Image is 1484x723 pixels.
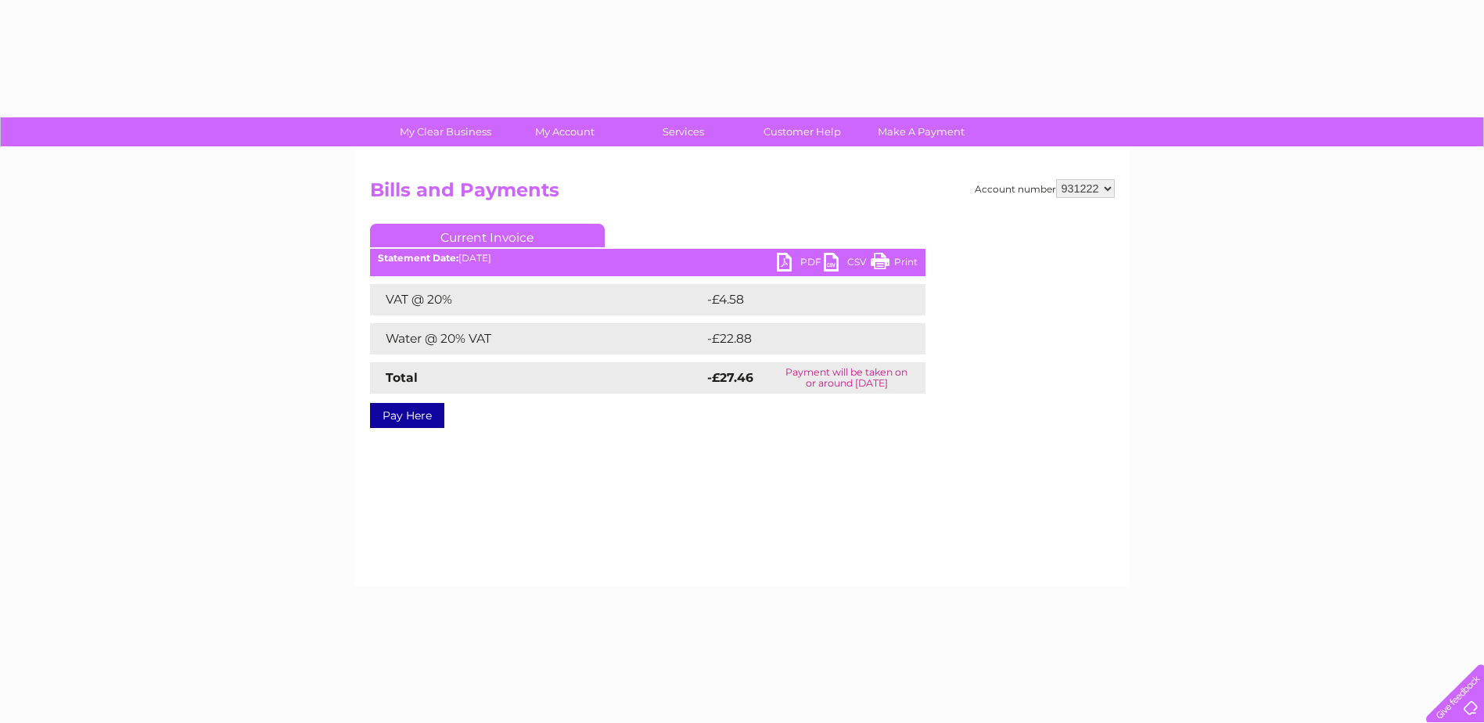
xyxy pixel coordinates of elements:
a: Make A Payment [857,117,986,146]
a: My Account [500,117,629,146]
a: Current Invoice [370,224,605,247]
h2: Bills and Payments [370,179,1115,209]
td: -£4.58 [703,284,893,315]
div: Account number [975,179,1115,198]
a: CSV [824,253,871,275]
td: -£22.88 [703,323,897,354]
a: Pay Here [370,403,444,428]
b: Statement Date: [378,252,458,264]
div: [DATE] [370,253,925,264]
strong: -£27.46 [707,370,753,385]
a: Services [619,117,748,146]
td: Payment will be taken on or around [DATE] [768,362,925,394]
td: Water @ 20% VAT [370,323,703,354]
a: PDF [777,253,824,275]
a: Print [871,253,918,275]
a: Customer Help [738,117,867,146]
strong: Total [386,370,418,385]
a: My Clear Business [381,117,510,146]
td: VAT @ 20% [370,284,703,315]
